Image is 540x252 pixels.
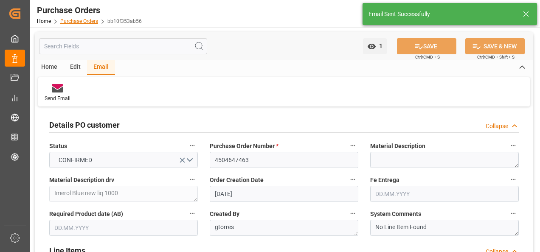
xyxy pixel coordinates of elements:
[37,4,142,17] div: Purchase Orders
[187,174,198,185] button: Material Description drv
[187,140,198,151] button: Status
[210,142,278,151] span: Purchase Order Number
[508,208,519,219] button: System Comments
[210,186,358,202] input: DD.MM.YYYY
[45,95,70,102] div: Send Email
[54,156,96,165] span: CONFIRMED
[397,38,456,54] button: SAVE
[370,210,421,218] span: System Comments
[363,38,387,54] button: open menu
[49,119,120,131] h2: Details PO customer
[347,174,358,185] button: Order Creation Date
[370,220,519,236] textarea: No Line Item Found
[415,54,440,60] span: Ctrl/CMD + S
[370,142,425,151] span: Material Description
[508,140,519,151] button: Material Description
[210,220,358,236] textarea: gtorres
[370,186,519,202] input: DD.MM.YYYY
[49,142,67,151] span: Status
[210,176,264,185] span: Order Creation Date
[49,176,114,185] span: Material Description drv
[60,18,98,24] a: Purchase Orders
[368,10,515,19] div: Email Sent Successfully
[376,42,382,49] span: 1
[486,122,508,131] div: Collapse
[49,220,198,236] input: DD.MM.YYYY
[37,18,51,24] a: Home
[35,60,64,75] div: Home
[64,60,87,75] div: Edit
[347,208,358,219] button: Created By
[49,186,198,202] textarea: Imerol Blue new liq 1000
[49,210,123,218] span: Required Product date (AB)
[187,208,198,219] button: Required Product date (AB)
[465,38,525,54] button: SAVE & NEW
[39,38,207,54] input: Search Fields
[477,54,515,60] span: Ctrl/CMD + Shift + S
[210,210,239,218] span: Created By
[370,176,399,185] span: Fe Entrega
[508,174,519,185] button: Fe Entrega
[87,60,115,75] div: Email
[347,140,358,151] button: Purchase Order Number *
[49,152,198,168] button: open menu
